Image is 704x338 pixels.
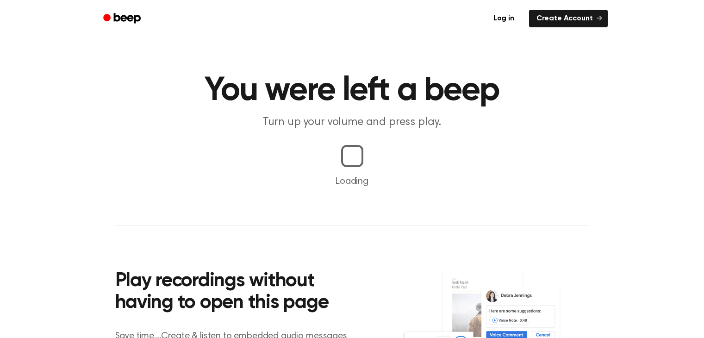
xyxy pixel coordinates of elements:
[115,270,365,314] h2: Play recordings without having to open this page
[115,74,589,107] h1: You were left a beep
[529,10,608,27] a: Create Account
[484,8,523,29] a: Log in
[97,10,149,28] a: Beep
[11,175,693,188] p: Loading
[174,115,530,130] p: Turn up your volume and press play.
